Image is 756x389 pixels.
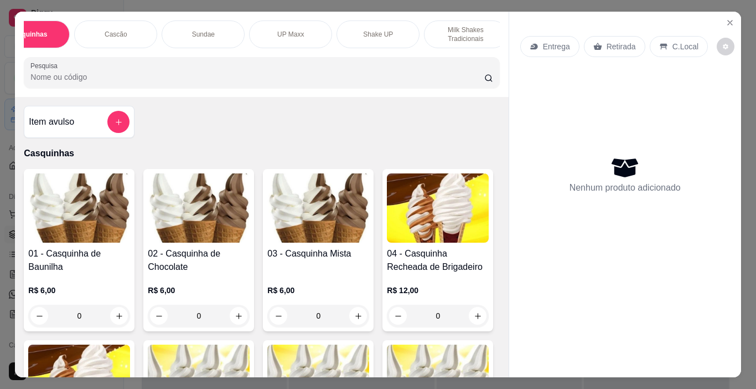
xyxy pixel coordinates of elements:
p: R$ 6,00 [267,285,369,296]
p: Cascão [105,30,127,39]
button: increase-product-quantity [469,307,486,325]
button: decrease-product-quantity [717,38,734,55]
h4: 02 - Casquinha de Chocolate [148,247,250,274]
button: decrease-product-quantity [270,307,287,325]
img: product-image [267,173,369,243]
img: product-image [28,173,130,243]
label: Pesquisa [30,61,61,70]
p: Retirada [607,41,636,52]
input: Pesquisa [30,71,484,83]
p: Casquinhas [9,30,47,39]
p: R$ 6,00 [148,285,250,296]
h4: 03 - Casquinha Mista [267,247,369,260]
p: UP Maxx [277,30,304,39]
p: Nenhum produto adicionado [569,181,681,194]
p: R$ 6,00 [28,285,130,296]
p: Sundae [192,30,215,39]
button: decrease-product-quantity [389,307,407,325]
button: increase-product-quantity [230,307,247,325]
button: decrease-product-quantity [30,307,48,325]
img: product-image [387,173,489,243]
p: Entrega [543,41,570,52]
button: decrease-product-quantity [150,307,168,325]
h4: 01 - Casquinha de Baunilha [28,247,130,274]
p: Milk Shakes Tradicionais [433,25,498,43]
img: product-image [148,173,250,243]
p: C.Local [672,41,698,52]
button: Close [721,14,739,32]
p: Shake UP [363,30,393,39]
button: add-separate-item [107,111,130,133]
p: Casquinhas [24,147,499,160]
button: increase-product-quantity [110,307,128,325]
h4: 04 - Casquinha Recheada de Brigadeiro [387,247,489,274]
h4: Item avulso [29,115,74,129]
p: R$ 12,00 [387,285,489,296]
button: increase-product-quantity [349,307,367,325]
